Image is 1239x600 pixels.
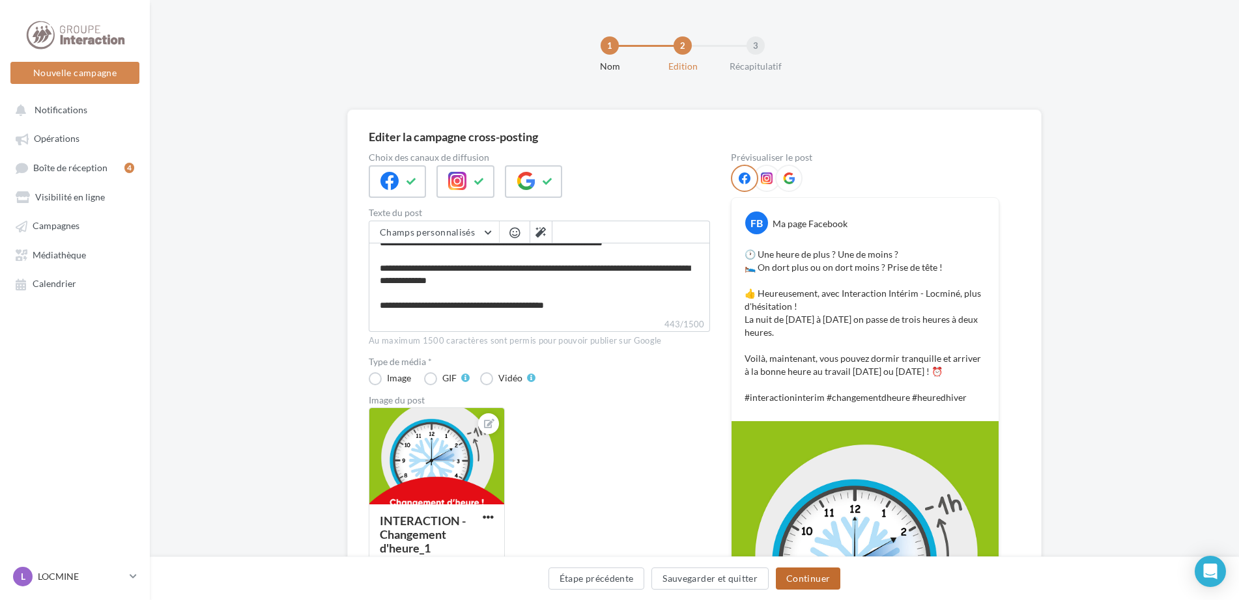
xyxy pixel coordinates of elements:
button: Nouvelle campagne [10,62,139,84]
button: Étape précédente [548,567,645,590]
div: GIF [442,374,457,383]
p: LOCMINE [38,570,124,583]
label: Texte du post [369,208,710,217]
p: 🕐 Une heure de plus ? Une de moins ? 🛌 On dort plus ou on dort moins ? Prise de tête ! 👍 Heureuse... [745,248,986,404]
a: Visibilité en ligne [8,185,142,208]
label: 443/1500 [369,318,710,332]
span: Notifications [35,104,87,115]
div: 2 [674,36,692,55]
span: Médiathèque [33,249,86,260]
div: Nom [568,60,651,73]
span: L [21,570,25,583]
button: Sauvegarder et quitter [651,567,769,590]
span: Calendrier [33,279,76,290]
a: Médiathèque [8,243,142,266]
div: Open Intercom Messenger [1195,556,1226,587]
button: Champs personnalisés [369,221,499,243]
span: Opérations [34,133,79,144]
div: Récapitulatif [714,60,797,73]
div: Edition [641,60,724,73]
div: INTERACTION -Changement d'heure_1 [380,513,466,555]
a: Opérations [8,126,142,150]
div: Ma page Facebook [773,217,847,230]
button: Continuer [776,567,840,590]
span: Boîte de réception [33,162,107,173]
div: Prévisualiser le post [731,153,999,162]
button: Notifications [8,98,137,121]
span: Campagnes [33,221,79,232]
div: Image [387,374,411,383]
label: Choix des canaux de diffusion [369,153,710,162]
div: Editer la campagne cross-posting [369,131,538,143]
span: Champs personnalisés [380,226,475,238]
a: Calendrier [8,271,142,295]
span: Visibilité en ligne [35,191,105,202]
div: FB [745,211,768,234]
label: Type de média * [369,357,710,366]
div: Vidéo [498,374,522,383]
a: L LOCMINE [10,564,139,589]
div: 4 [124,163,134,173]
div: Image du post [369,396,710,405]
div: Au maximum 1500 caractères sont permis pour pouvoir publier sur Google [369,335,710,347]
a: Boîte de réception4 [8,156,142,180]
div: 3 [747,36,765,55]
div: 1 [601,36,619,55]
a: Campagnes [8,213,142,237]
